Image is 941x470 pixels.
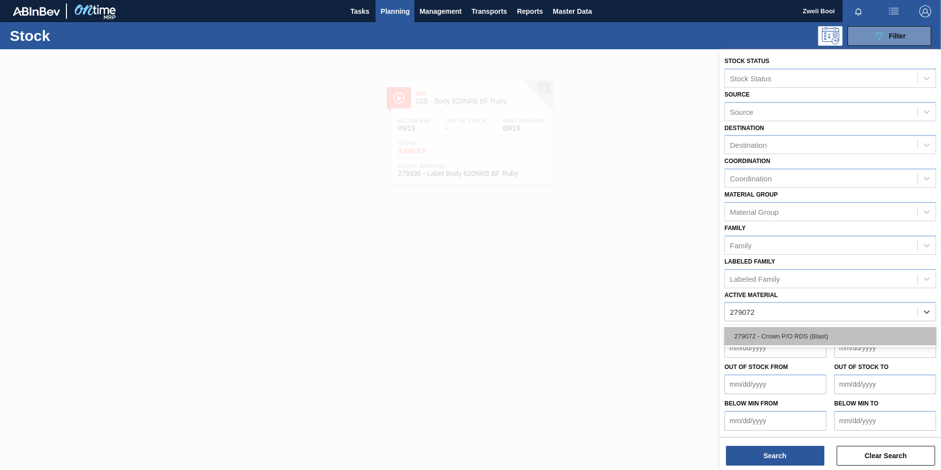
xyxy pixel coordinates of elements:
[730,74,771,82] div: Stock Status
[553,5,592,17] span: Master Data
[724,364,788,370] label: Out of Stock from
[724,225,746,232] label: Family
[724,58,769,65] label: Stock Status
[13,7,60,16] img: TNhmsLtSVTkK8tSr43FrP2fwEKptu5GPRR3wAAAABJRU5ErkJggg==
[380,5,409,17] span: Planning
[888,5,900,17] img: userActions
[724,125,764,132] label: Destination
[834,364,888,370] label: Out of Stock to
[834,400,878,407] label: Below Min to
[724,374,826,394] input: mm/dd/yyyy
[471,5,507,17] span: Transports
[834,338,936,358] input: mm/dd/yyyy
[730,107,753,116] div: Source
[724,411,826,431] input: mm/dd/yyyy
[843,4,874,18] button: Notifications
[724,292,778,299] label: Active Material
[730,241,752,249] div: Family
[724,400,778,407] label: Below Min from
[834,374,936,394] input: mm/dd/yyyy
[730,141,767,149] div: Destination
[730,274,780,283] div: Labeled Family
[10,30,157,41] h1: Stock
[889,32,906,40] span: Filter
[818,26,843,46] div: Programming: no user selected
[724,158,770,165] label: Coordination
[724,191,778,198] label: Material Group
[834,411,936,431] input: mm/dd/yyyy
[724,258,775,265] label: Labeled Family
[730,207,779,216] div: Material Group
[349,5,371,17] span: Tasks
[724,91,750,98] label: Source
[724,338,826,358] input: mm/dd/yyyy
[517,5,543,17] span: Reports
[847,26,931,46] button: Filter
[419,5,462,17] span: Management
[919,5,931,17] img: Logout
[724,327,936,345] div: 279072 - Crown P/O RDS (Blast)
[730,174,772,183] div: Coordination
